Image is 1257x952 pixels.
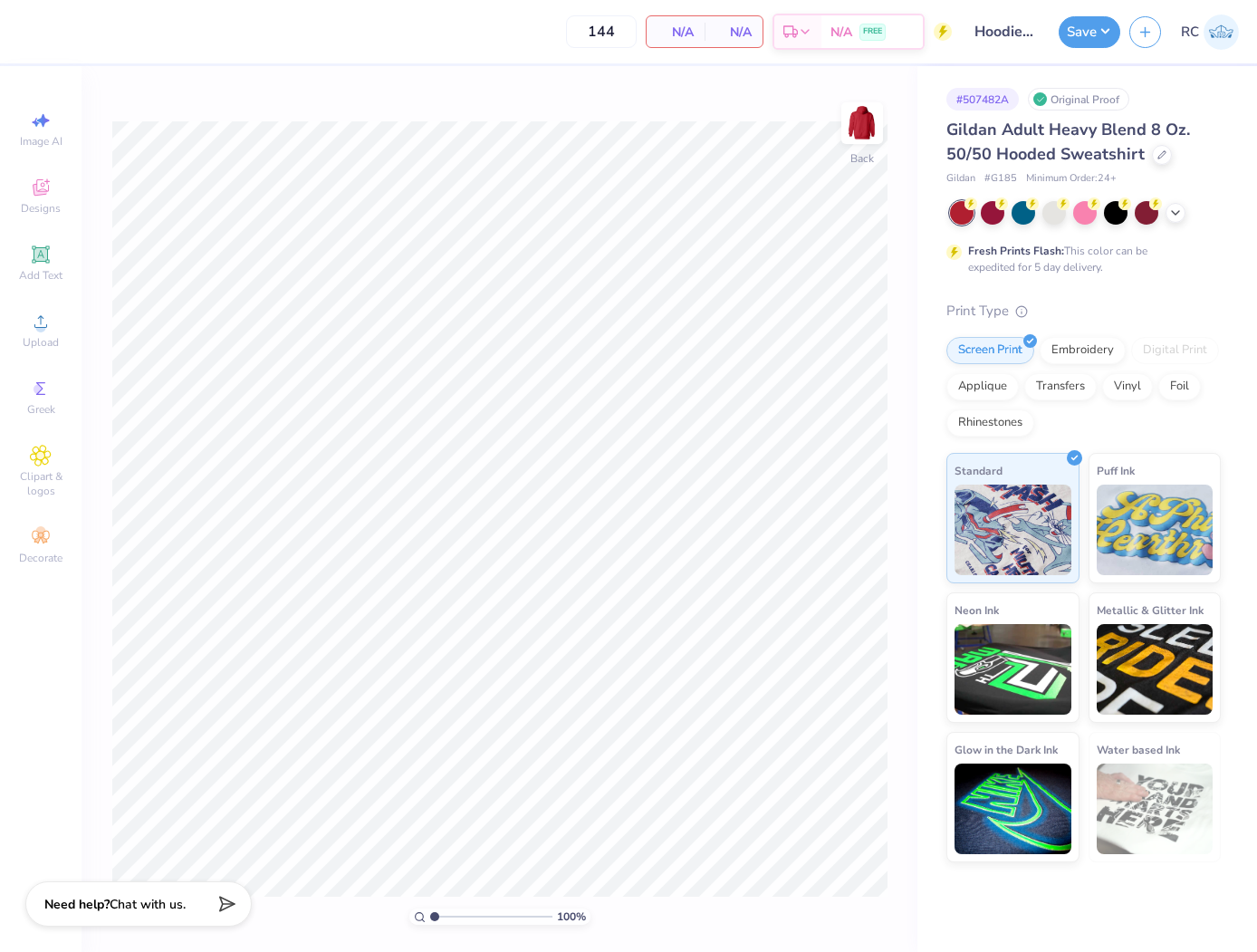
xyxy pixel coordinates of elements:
span: Chat with us. [110,896,186,913]
div: Vinyl [1102,373,1153,400]
div: Digital Print [1131,337,1219,364]
img: Glow in the Dark Ink [955,764,1071,854]
span: Clipart & logos [9,469,72,498]
span: Minimum Order: 24 + [1026,171,1117,187]
span: FREE [863,25,882,38]
span: Greek [27,402,55,417]
div: Screen Print [946,337,1034,364]
div: Foil [1158,373,1201,400]
img: Water based Ink [1097,764,1214,854]
div: Applique [946,373,1019,400]
span: Neon Ink [955,601,999,620]
span: Image AI [20,134,62,149]
img: Standard [955,485,1071,575]
div: # 507482A [946,88,1019,111]
span: Decorate [19,551,62,565]
strong: Fresh Prints Flash: [968,244,1064,258]
span: Water based Ink [1097,740,1180,759]
div: Original Proof [1028,88,1129,111]
div: Back [850,150,874,167]
input: – – [566,15,637,48]
span: N/A [715,23,752,42]
span: Puff Ink [1097,461,1135,480]
span: Upload [23,335,59,350]
strong: Need help? [44,896,110,913]
div: Rhinestones [946,409,1034,437]
span: Gildan Adult Heavy Blend 8 Oz. 50/50 Hooded Sweatshirt [946,119,1190,165]
img: Metallic & Glitter Ink [1097,624,1214,715]
img: Neon Ink [955,624,1071,715]
div: Transfers [1024,373,1097,400]
a: RC [1181,14,1239,50]
span: Glow in the Dark Ink [955,740,1058,759]
span: Metallic & Glitter Ink [1097,601,1204,620]
span: Designs [21,201,61,216]
span: # G185 [984,171,1017,187]
img: Puff Ink [1097,485,1214,575]
img: Back [844,105,880,141]
input: Untitled Design [961,14,1050,50]
span: Gildan [946,171,975,187]
div: Print Type [946,301,1221,322]
span: N/A [830,23,852,42]
span: 100 % [557,909,586,925]
img: Rio Cabojoc [1204,14,1239,50]
span: RC [1181,22,1199,43]
span: Add Text [19,268,62,283]
span: Standard [955,461,1003,480]
button: Save [1059,16,1120,48]
div: Embroidery [1040,337,1126,364]
div: This color can be expedited for 5 day delivery. [968,243,1191,275]
span: N/A [657,23,694,42]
